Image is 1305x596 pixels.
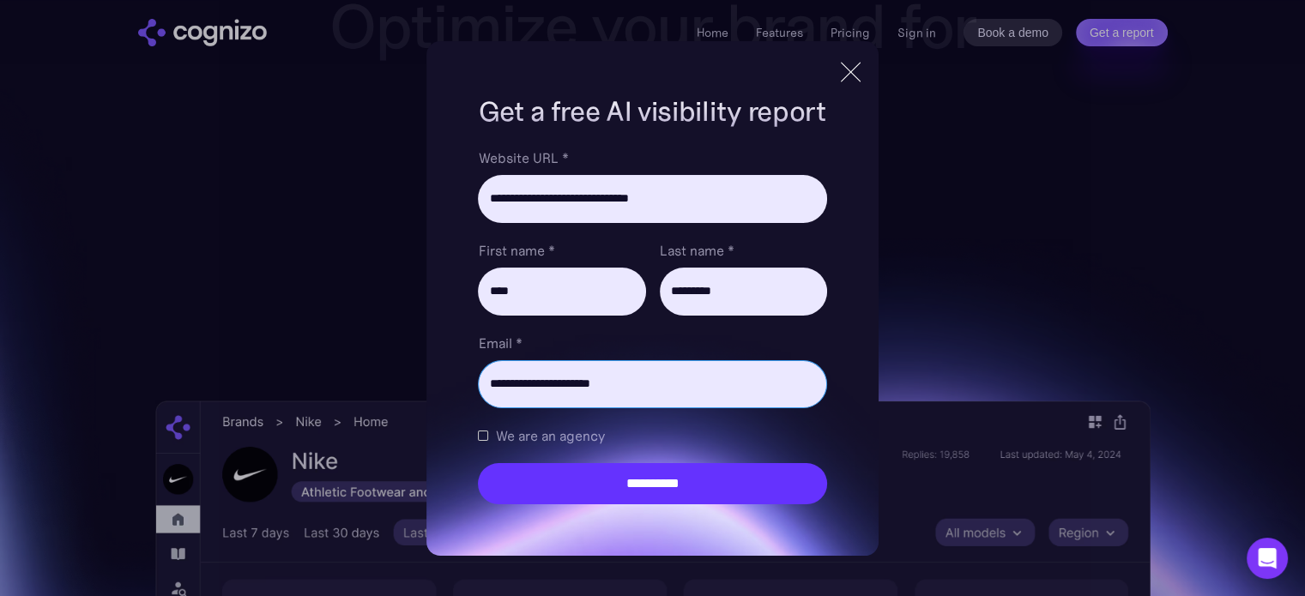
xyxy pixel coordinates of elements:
div: Open Intercom Messenger [1247,538,1288,579]
label: Email * [478,333,826,353]
form: Brand Report Form [478,147,826,504]
label: Last name * [660,240,827,261]
span: We are an agency [495,425,604,446]
label: First name * [478,240,645,261]
label: Website URL * [478,147,826,168]
h1: Get a free AI visibility report [478,93,826,130]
